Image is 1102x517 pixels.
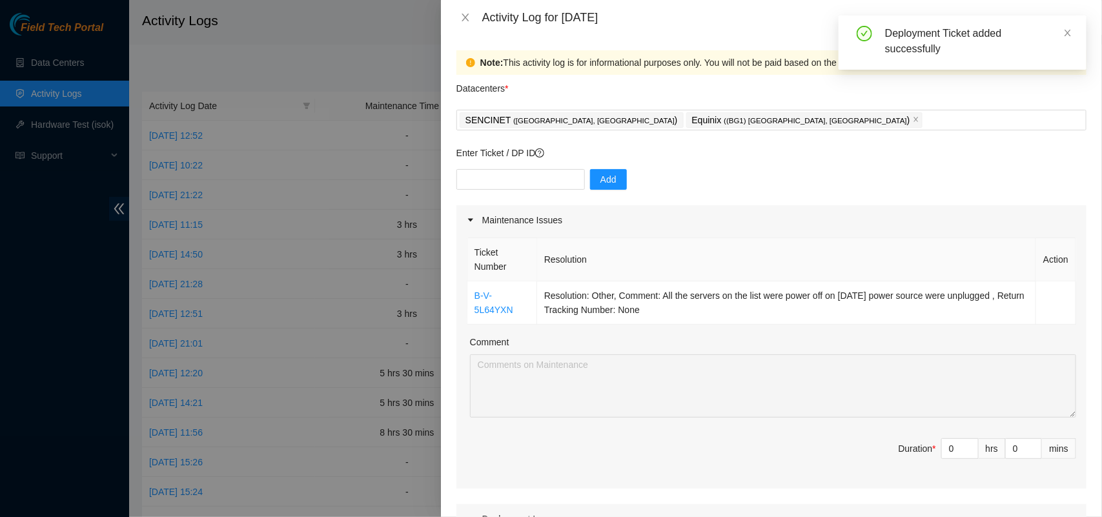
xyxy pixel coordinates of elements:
span: close [460,12,471,23]
textarea: Comment [470,354,1076,418]
div: Deployment Ticket added successfully [885,26,1071,57]
span: check-circle [857,26,872,41]
div: mins [1042,438,1076,459]
strong: Note: [480,56,504,70]
p: Equinix ) [692,113,910,128]
button: Close [456,12,474,24]
span: ( [GEOGRAPHIC_DATA], [GEOGRAPHIC_DATA] [513,117,675,125]
span: close [913,116,919,124]
span: ( (BG1) [GEOGRAPHIC_DATA], [GEOGRAPHIC_DATA] [724,117,907,125]
span: close [1063,28,1072,37]
span: exclamation-circle [466,58,475,67]
div: Duration [899,441,936,456]
th: Action [1036,238,1076,281]
p: Datacenters [456,75,509,96]
span: Add [600,172,617,187]
td: Resolution: Other, Comment: All the servers on the list were power off on [DATE] power source wer... [537,281,1036,325]
span: question-circle [535,148,544,157]
p: SENCINET ) [465,113,678,128]
div: Maintenance Issues [456,205,1087,235]
div: Activity Log for [DATE] [482,10,1087,25]
label: Comment [470,335,509,349]
div: hrs [979,438,1006,459]
span: caret-right [467,216,474,224]
a: B-V-5L64YXN [474,290,513,315]
th: Resolution [537,238,1036,281]
th: Ticket Number [467,238,537,281]
p: Enter Ticket / DP ID [456,146,1087,160]
button: Add [590,169,627,190]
